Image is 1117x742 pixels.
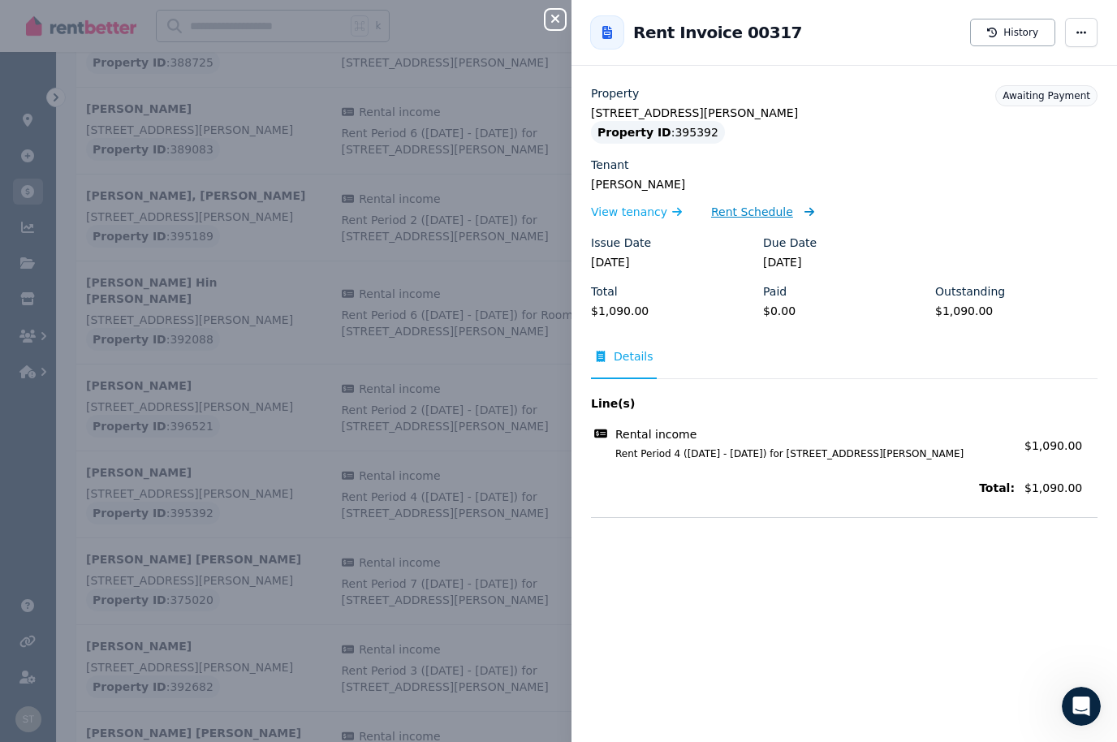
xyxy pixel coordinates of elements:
span: Line(s) [591,395,1015,412]
div: The RentBetter Team says… [13,200,312,248]
div: What can we help with [DATE]? [13,200,217,235]
label: Tenant [591,157,629,173]
label: Property [591,85,639,101]
span: $1,090.00 [1024,439,1082,452]
h1: The RentBetter Team [79,8,214,20]
div: [DATE] [13,93,312,115]
span: Details [614,348,653,365]
iframe: Intercom live chat [1062,687,1101,726]
span: View tenancy [591,204,667,220]
textarea: Message… [14,498,311,525]
nav: Tabs [591,348,1098,379]
div: What can we help with [DATE]? [26,209,204,226]
a: View tenancy [591,204,682,220]
button: Gif picker [51,532,64,545]
button: Send a message… [278,525,304,551]
div: In respect to invoice 307 to [PERSON_NAME] can I please cancel it processing and mark it as paid ... [58,248,312,331]
div: The RentBetter Team says… [13,115,312,200]
legend: $1,090.00 [591,303,753,319]
button: go back [11,6,41,37]
label: Total [591,283,618,300]
span: Rent Period 4 ([DATE] - [DATE]) for [STREET_ADDRESS][PERSON_NAME] [596,447,1015,460]
legend: [STREET_ADDRESS][PERSON_NAME] [591,105,1098,121]
div: Samantha says… [13,248,312,344]
legend: $0.00 [763,303,925,319]
div: The RentBetter Team says… [13,344,312,413]
button: History [970,19,1055,46]
a: Rent Schedule [711,204,814,220]
legend: $1,090.00 [935,303,1098,319]
span: $1,090.00 [1024,480,1098,496]
span: Awaiting Payment [1003,90,1090,101]
div: Please make sure to click the options to 'get more help' if we haven't answered your question. [26,354,253,402]
span: Property ID [597,124,671,140]
span: Rental income [615,426,697,442]
button: Emoji picker [25,532,38,545]
div: Close [285,6,314,36]
button: Home [254,6,285,37]
b: For Tenant Bills: [26,480,130,493]
div: Please make sure to click the options to 'get more help' if we haven't answered your question. [13,344,266,412]
button: Upload attachment [77,532,90,545]
img: Profile image for The RentBetter Team [46,9,72,35]
span: Rent Schedule [711,204,793,220]
p: The team can also help [79,20,202,37]
label: Issue Date [591,235,651,251]
legend: [DATE] [591,254,753,270]
div: To handle invoice 307 for [PERSON_NAME], you can mark it as paid since she's paid you directly. H... [26,423,299,471]
label: Outstanding [935,283,1005,300]
div: In respect to invoice 307 to [PERSON_NAME] can I please cancel it processing and mark it as paid ... [71,258,299,321]
div: Hi there 👋 This is Fin speaking. I’m here to answer your questions, but you’ll always have the op... [26,125,253,188]
div: : 395392 [591,121,725,144]
label: Paid [763,283,787,300]
div: Hi there 👋 This is Fin speaking. I’m here to answer your questions, but you’ll always have the op... [13,115,266,198]
legend: [PERSON_NAME] [591,176,1098,192]
h2: Rent Invoice 00317 [633,21,802,44]
legend: [DATE] [763,254,925,270]
span: Total: [591,480,1015,496]
label: Due Date [763,235,817,251]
